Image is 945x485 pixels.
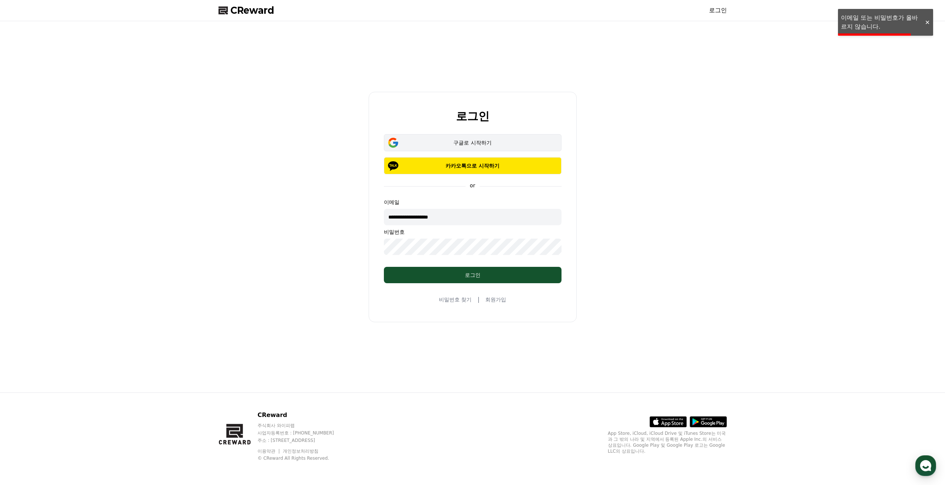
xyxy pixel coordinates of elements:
[608,430,727,454] p: App Store, iCloud, iCloud Drive 및 iTunes Store는 미국과 그 밖의 나라 및 지역에서 등록된 Apple Inc.의 서비스 상표입니다. Goo...
[456,110,489,122] h2: 로그인
[49,236,96,254] a: 대화
[258,430,348,436] p: 사업자등록번호 : [PHONE_NUMBER]
[96,236,143,254] a: 설정
[2,236,49,254] a: 홈
[115,247,124,253] span: 설정
[485,296,506,303] a: 회원가입
[283,449,318,454] a: 개인정보처리방침
[258,455,348,461] p: © CReward All Rights Reserved.
[68,247,77,253] span: 대화
[23,247,28,253] span: 홈
[439,296,472,303] a: 비밀번호 찾기
[230,4,274,16] span: CReward
[258,423,348,429] p: 주식회사 와이피랩
[384,267,562,283] button: 로그인
[384,134,562,151] button: 구글로 시작하기
[258,449,281,454] a: 이용약관
[384,157,562,174] button: 카카오톡으로 시작하기
[465,182,479,189] p: or
[258,411,348,420] p: CReward
[395,139,551,146] div: 구글로 시작하기
[478,295,479,304] span: |
[399,271,547,279] div: 로그인
[384,198,562,206] p: 이메일
[395,162,551,169] p: 카카오톡으로 시작하기
[219,4,274,16] a: CReward
[384,228,562,236] p: 비밀번호
[258,437,348,443] p: 주소 : [STREET_ADDRESS]
[709,6,727,15] a: 로그인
